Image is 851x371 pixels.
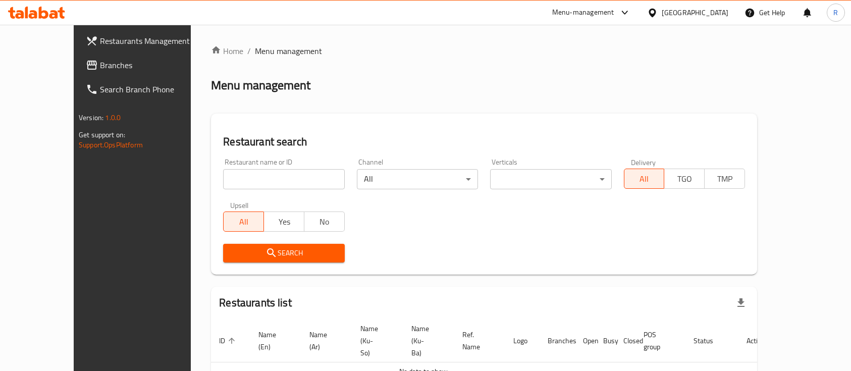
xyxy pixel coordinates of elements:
button: TMP [704,169,745,189]
span: 1.0.0 [105,111,121,124]
span: No [308,215,341,229]
span: R [833,7,838,18]
span: TGO [668,172,701,186]
span: Search [231,247,336,259]
span: Ref. Name [462,329,493,353]
span: ID [219,335,238,347]
span: Name (Ku-Ba) [411,323,442,359]
span: POS group [644,329,673,353]
button: Search [223,244,344,262]
th: Logo [505,320,540,362]
button: TGO [664,169,705,189]
span: Search Branch Phone [100,83,208,95]
button: All [223,211,264,232]
button: Yes [263,211,304,232]
a: Support.OpsPlatform [79,138,143,151]
button: No [304,211,345,232]
a: Home [211,45,243,57]
li: / [247,45,251,57]
th: Closed [615,320,635,362]
a: Search Branch Phone [78,77,216,101]
nav: breadcrumb [211,45,757,57]
div: Menu-management [552,7,614,19]
label: Delivery [631,158,656,166]
th: Open [575,320,595,362]
span: Name (Ar) [309,329,340,353]
th: Branches [540,320,575,362]
h2: Restaurant search [223,134,745,149]
span: Branches [100,59,208,71]
span: Name (Ku-So) [360,323,391,359]
input: Search for restaurant name or ID.. [223,169,344,189]
span: Version: [79,111,103,124]
span: Yes [268,215,300,229]
div: [GEOGRAPHIC_DATA] [662,7,728,18]
span: All [628,172,661,186]
span: TMP [709,172,741,186]
a: Branches [78,53,216,77]
th: Busy [595,320,615,362]
span: All [228,215,260,229]
th: Action [738,320,773,362]
span: Restaurants Management [100,35,208,47]
a: Restaurants Management [78,29,216,53]
div: ​ [490,169,611,189]
span: Status [694,335,726,347]
span: Menu management [255,45,322,57]
h2: Menu management [211,77,310,93]
h2: Restaurants list [219,295,291,310]
div: Export file [729,291,753,315]
button: All [624,169,665,189]
span: Get support on: [79,128,125,141]
span: Name (En) [258,329,289,353]
label: Upsell [230,201,249,208]
div: All [357,169,478,189]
